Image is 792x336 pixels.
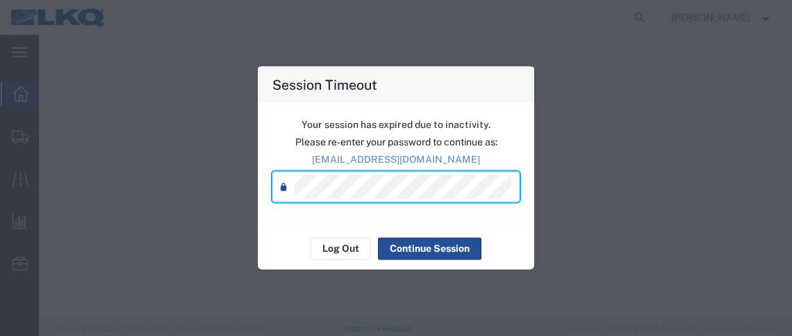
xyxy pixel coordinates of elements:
[272,74,377,94] h4: Session Timeout
[311,237,371,259] button: Log Out
[272,117,520,131] p: Your session has expired due to inactivity.
[378,237,481,259] button: Continue Session
[272,152,520,166] p: [EMAIL_ADDRESS][DOMAIN_NAME]
[272,134,520,149] p: Please re-enter your password to continue as:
